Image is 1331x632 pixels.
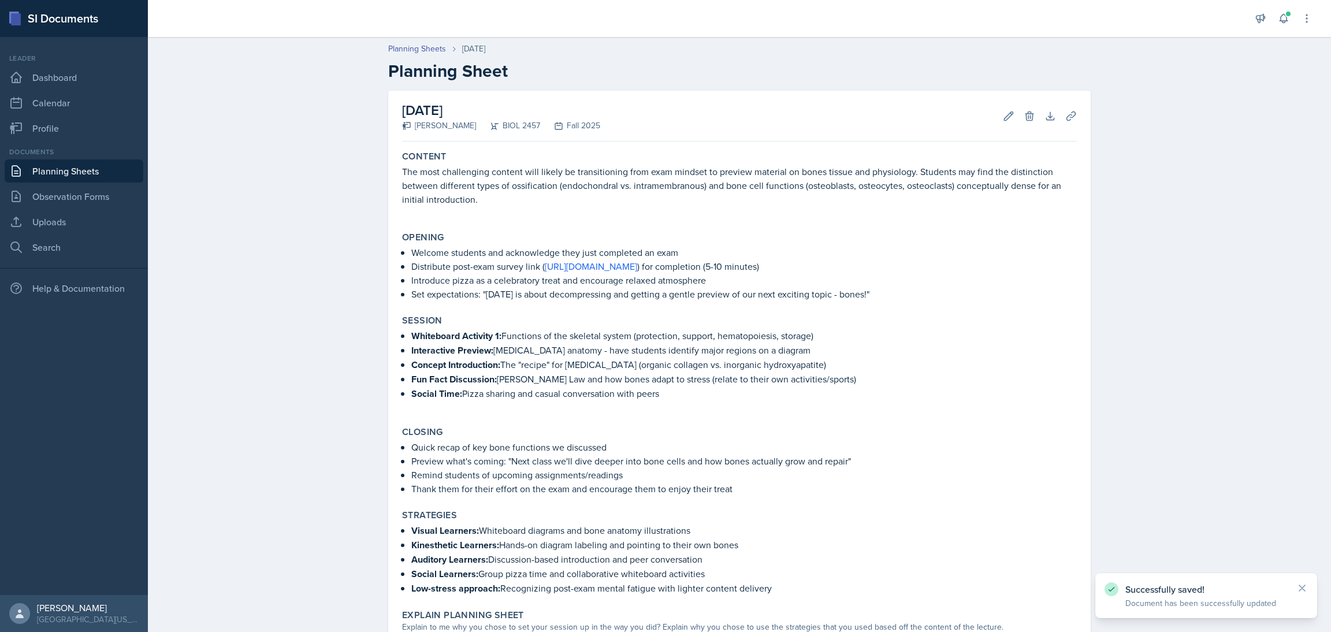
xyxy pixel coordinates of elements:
[402,100,600,121] h2: [DATE]
[5,185,143,208] a: Observation Forms
[411,552,1077,567] p: Discussion-based introduction and peer conversation
[5,159,143,183] a: Planning Sheets
[411,567,1077,581] p: Group pizza time and collaborative whiteboard activities
[540,120,600,132] div: Fall 2025
[402,510,457,521] label: Strategies
[402,232,444,243] label: Opening
[411,387,462,400] strong: Social Time:
[411,372,1077,386] p: [PERSON_NAME] Law and how bones adapt to stress (relate to their own activities/sports)
[411,329,1077,343] p: Functions of the skeletal system (protection, support, hematopoiesis, storage)
[5,117,143,140] a: Profile
[411,329,501,343] strong: Whiteboard Activity 1:
[411,246,1077,259] p: Welcome students and acknowledge they just completed an exam
[402,315,443,326] label: Session
[411,358,1077,372] p: The "recipe" for [MEDICAL_DATA] (organic collagen vs. inorganic hydroxyapatite)
[5,277,143,300] div: Help & Documentation
[411,440,1077,454] p: Quick recap of key bone functions we discussed
[5,147,143,157] div: Documents
[388,43,446,55] a: Planning Sheets
[402,151,447,162] label: Content
[411,273,1077,287] p: Introduce pizza as a celebratory treat and encourage relaxed atmosphere
[411,343,1077,358] p: [MEDICAL_DATA] anatomy - have students identify major regions on a diagram
[411,524,479,537] strong: Visual Learners:
[411,581,1077,596] p: Recognizing post-exam mental fatigue with lighter content delivery
[402,426,443,438] label: Closing
[411,553,488,566] strong: Auditory Learners:
[5,91,143,114] a: Calendar
[402,120,476,132] div: [PERSON_NAME]
[402,165,1077,206] p: The most challenging content will likely be transitioning from exam mindset to preview material o...
[5,210,143,233] a: Uploads
[388,61,1091,81] h2: Planning Sheet
[476,120,540,132] div: BIOL 2457
[411,344,493,357] strong: Interactive Preview:
[411,373,497,386] strong: Fun Fact Discussion:
[545,260,637,273] a: [URL][DOMAIN_NAME]
[411,468,1077,482] p: Remind students of upcoming assignments/readings
[411,482,1077,496] p: Thank them for their effort on the exam and encourage them to enjoy their treat
[37,614,139,625] div: [GEOGRAPHIC_DATA][US_STATE]
[411,259,1077,273] p: Distribute post-exam survey link ( ) for completion (5-10 minutes)
[411,567,478,581] strong: Social Learners:
[5,236,143,259] a: Search
[411,358,500,371] strong: Concept Introduction:
[5,66,143,89] a: Dashboard
[411,287,1077,301] p: Set expectations: "[DATE] is about decompressing and getting a gentle preview of our next excitin...
[411,582,500,595] strong: Low-stress approach:
[5,53,143,64] div: Leader
[37,602,139,614] div: [PERSON_NAME]
[1125,597,1287,609] p: Document has been successfully updated
[411,386,1077,401] p: Pizza sharing and casual conversation with peers
[411,454,1077,468] p: Preview what's coming: "Next class we'll dive deeper into bone cells and how bones actually grow ...
[411,523,1077,538] p: Whiteboard diagrams and bone anatomy illustrations
[411,538,1077,552] p: Hands-on diagram labeling and pointing to their own bones
[402,609,524,621] label: Explain Planning Sheet
[1125,583,1287,595] p: Successfully saved!
[462,43,485,55] div: [DATE]
[411,538,499,552] strong: Kinesthetic Learners:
